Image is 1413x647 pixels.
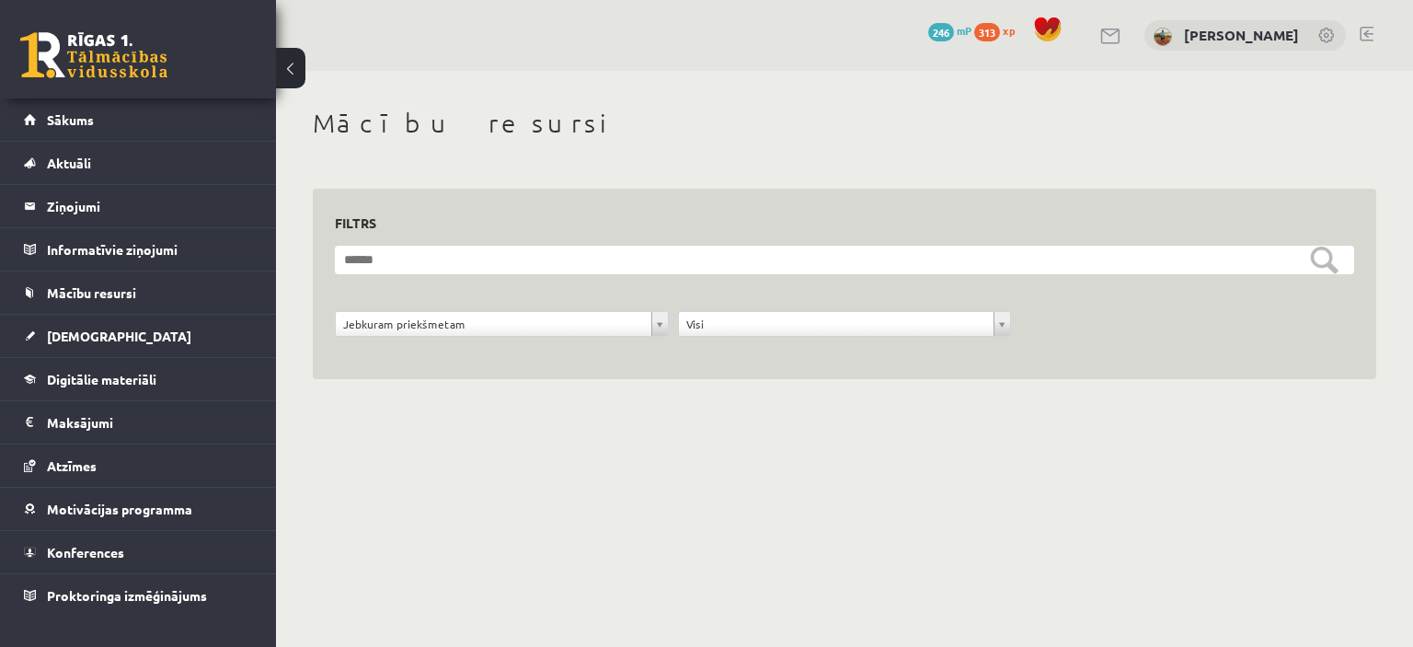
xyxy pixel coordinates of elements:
span: 313 [974,23,1000,41]
a: Rīgas 1. Tālmācības vidusskola [20,32,167,78]
span: [DEMOGRAPHIC_DATA] [47,328,191,344]
span: Digitālie materiāli [47,371,156,387]
span: Proktoringa izmēģinājums [47,587,207,604]
legend: Ziņojumi [47,185,253,227]
a: Proktoringa izmēģinājums [24,574,253,617]
a: Konferences [24,531,253,573]
span: Sākums [47,111,94,128]
span: Mācību resursi [47,284,136,301]
legend: Maksājumi [47,401,253,444]
span: Motivācijas programma [47,501,192,517]
a: Atzīmes [24,445,253,487]
legend: Informatīvie ziņojumi [47,228,253,271]
span: Visi [686,312,987,336]
span: mP [957,23,971,38]
a: 313 xp [974,23,1024,38]
a: Motivācijas programma [24,488,253,530]
span: Jebkuram priekšmetam [343,312,644,336]
a: Digitālie materiāli [24,358,253,400]
img: Toms Tarasovs [1154,28,1172,46]
a: Ziņojumi [24,185,253,227]
a: Jebkuram priekšmetam [336,312,668,336]
h3: Filtrs [335,211,1332,236]
a: [DEMOGRAPHIC_DATA] [24,315,253,357]
span: Atzīmes [47,457,97,474]
a: Mācību resursi [24,272,253,314]
a: Visi [679,312,1011,336]
a: [PERSON_NAME] [1184,26,1299,44]
a: Maksājumi [24,401,253,444]
span: 246 [928,23,954,41]
a: Sākums [24,98,253,141]
span: Konferences [47,544,124,560]
a: Aktuāli [24,142,253,184]
span: Aktuāli [47,155,91,171]
a: 246 mP [928,23,971,38]
a: Informatīvie ziņojumi [24,228,253,271]
h1: Mācību resursi [313,108,1376,139]
span: xp [1003,23,1015,38]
